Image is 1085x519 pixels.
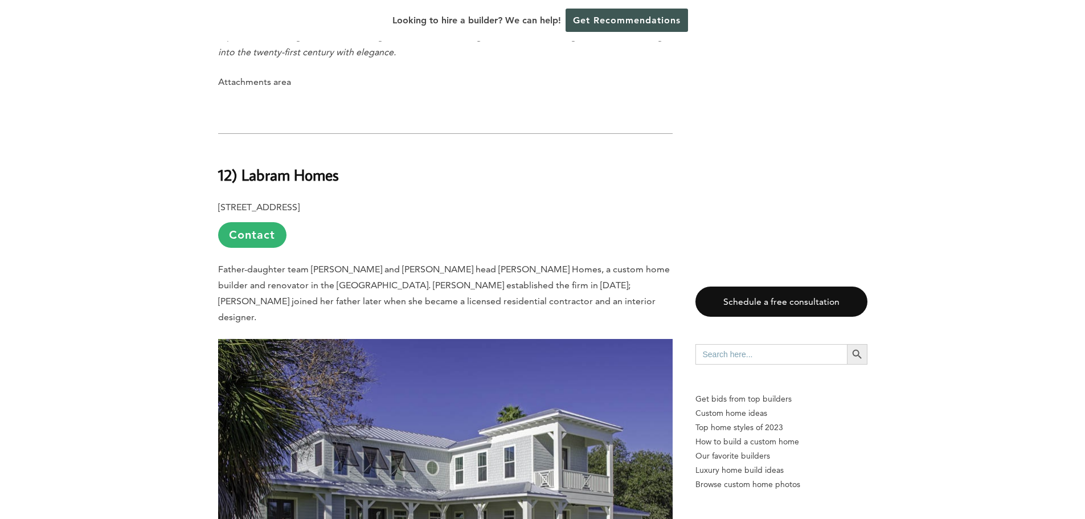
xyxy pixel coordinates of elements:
[218,199,673,248] p: [STREET_ADDRESS]
[695,392,867,406] p: Get bids from top builders
[695,449,867,463] a: Our favorite builders
[695,463,867,477] a: Luxury home build ideas
[851,348,863,361] svg: Search
[566,9,688,32] a: Get Recommendations
[695,406,867,420] a: Custom home ideas
[218,165,339,185] b: 12) Labram Homes
[695,477,867,492] a: Browse custom home photos
[695,420,867,435] a: Top home styles of 2023
[218,74,673,90] p: Attachments area
[866,437,1071,505] iframe: Drift Widget Chat Controller
[218,264,670,322] span: Father-daughter team [PERSON_NAME] and [PERSON_NAME] head [PERSON_NAME] Homes, a custom home buil...
[218,222,286,248] a: Contact
[695,435,867,449] a: How to build a custom home
[695,287,867,317] a: Schedule a free consultation
[695,344,847,365] input: Search here...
